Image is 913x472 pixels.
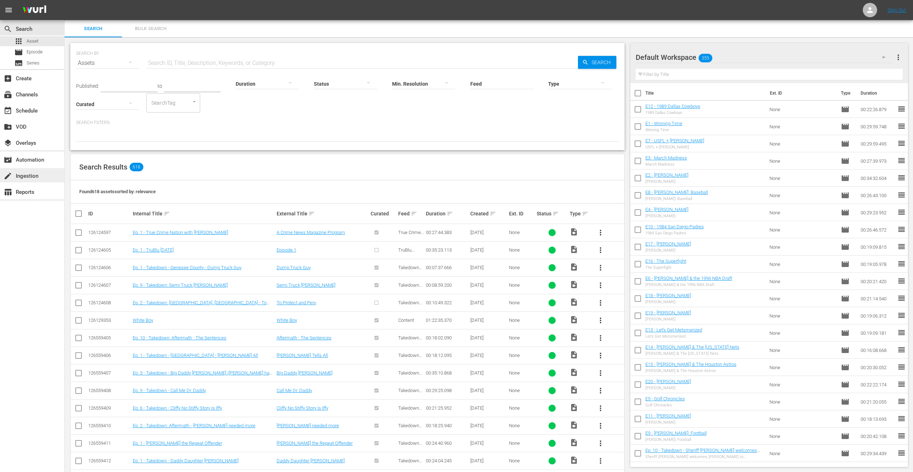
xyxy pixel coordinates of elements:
[645,420,691,425] div: [PERSON_NAME]
[767,307,838,324] td: None
[277,282,335,288] a: Semi Truck [PERSON_NAME]
[841,294,850,303] span: Episode
[509,388,535,393] div: None
[470,265,507,270] div: [DATE]
[596,351,605,360] span: more_vert
[88,335,130,340] div: 126559405
[88,300,130,305] div: 126124608
[645,448,764,458] a: Ep. 10 - Takedown - Sheriff [PERSON_NAME] welcomes [PERSON_NAME] to [PERSON_NAME][GEOGRAPHIC_DATA]
[858,359,897,376] td: 00:20:30.052
[645,386,691,390] div: [PERSON_NAME]
[76,83,99,89] span: Published:
[645,351,739,356] div: [PERSON_NAME] & The [US_STATE] Nets
[426,353,468,358] div: 00:18:12.095
[841,243,850,251] span: Episode
[88,247,130,253] div: 126124605
[841,380,850,389] span: Episode
[277,440,353,446] a: [PERSON_NAME] the Repeat Offender
[88,423,130,428] div: 126559410
[277,370,333,376] a: Big Daddy [PERSON_NAME]
[858,376,897,393] td: 00:22:22.174
[277,247,296,253] a: Episode 1
[767,256,838,273] td: None
[645,265,686,270] div: The Superfight
[133,230,228,235] a: Ep. 1 - True Crime Nation with [PERSON_NAME]
[88,353,130,358] div: 126559406
[645,276,732,281] a: E6 - [PERSON_NAME] & the 1996 NBA Draft
[897,191,906,199] span: reorder
[164,210,170,217] span: sort
[426,265,468,270] div: 00:07:37.666
[552,210,559,217] span: sort
[17,2,52,19] img: ans4CAIJ8jUAAAAAAAAAAAAAAAAAAAAAAAAgQb4GAAAAAAAAAAAAAAAAAAAAAAAAJMjXAAAAAAAAAAAAAAAAAAAAAAAAgAT5G...
[470,230,507,235] div: [DATE]
[277,318,297,323] a: White Boy
[897,105,906,113] span: reorder
[767,101,838,118] td: None
[856,83,899,103] th: Duration
[592,435,609,452] button: more_vert
[426,209,468,218] div: Duration
[645,207,688,212] a: E4 - [PERSON_NAME]
[767,410,838,428] td: None
[645,224,704,229] a: E10 - 1984 San Diego Padres
[277,388,312,393] a: Call Me Dr. Daddy
[470,335,507,340] div: [DATE]
[592,294,609,311] button: more_vert
[767,238,838,256] td: None
[133,300,269,311] a: Ep. 2 - Takedown: [GEOGRAPHIC_DATA], [GEOGRAPHIC_DATA] - To Protect and Perv
[4,25,12,33] span: Search
[14,37,23,46] span: Asset
[645,282,732,287] div: [PERSON_NAME] & the 1996 NBA Draft
[596,246,605,254] span: more_vert
[426,318,468,323] div: 01:22:35.370
[69,25,118,33] span: Search
[645,241,691,247] a: E17 - [PERSON_NAME]
[537,209,568,218] div: Status
[570,403,578,412] span: Video
[645,190,708,195] a: E8 - [PERSON_NAME]: Baseball
[767,428,838,445] td: None
[767,273,838,290] td: None
[4,139,12,147] span: Overlays
[858,324,897,342] td: 00:19:09.181
[133,318,153,323] a: White Boy
[894,49,903,66] button: more_vert
[841,225,850,234] span: Episode
[596,457,605,465] span: more_vert
[645,368,736,373] div: [PERSON_NAME] & The Houston Astros
[592,400,609,417] button: more_vert
[76,120,619,126] p: Search Filters:
[4,123,12,131] span: VOD
[767,170,838,187] td: None
[897,173,906,182] span: reorder
[470,423,507,428] div: [DATE]
[88,388,130,393] div: 126559408
[841,329,850,337] span: Episode
[645,155,687,161] a: E3 - March Madness
[841,346,850,354] span: Episode
[596,334,605,342] span: more_vert
[79,163,127,171] span: Search Results
[133,423,255,428] a: Ep. 2 - Takedown: Aftermath - [PERSON_NAME] needed more
[88,211,130,216] div: ID
[858,152,897,170] td: 00:27:39.973
[894,53,903,62] span: more_vert
[858,221,897,238] td: 00:26:46.572
[277,209,368,218] div: External Title
[509,335,535,340] div: None
[592,312,609,329] button: more_vert
[592,242,609,259] button: more_vert
[398,423,422,444] span: Takedown with [PERSON_NAME]
[4,90,12,99] span: Channels
[767,342,838,359] td: None
[645,317,691,321] div: [PERSON_NAME]
[897,294,906,302] span: reorder
[14,59,23,67] span: Series
[596,316,605,325] span: more_vert
[277,353,328,358] a: [PERSON_NAME] Tells All
[570,368,578,377] span: Video
[509,282,535,288] div: None
[371,211,396,216] div: Curated
[570,333,578,342] span: Video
